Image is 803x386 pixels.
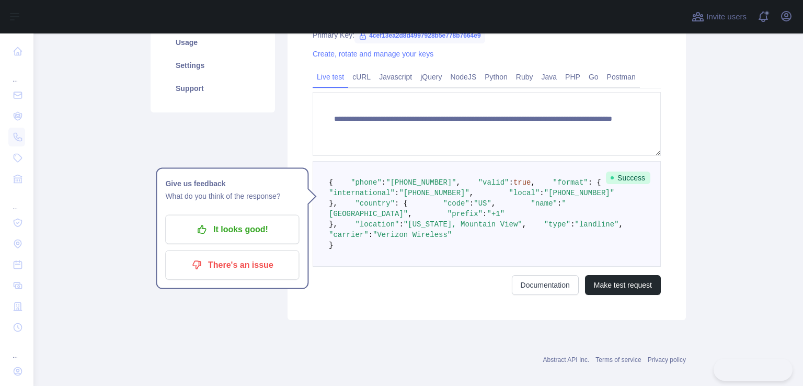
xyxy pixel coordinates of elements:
span: : [469,199,474,208]
span: "Verizon Wireless" [373,231,452,239]
a: Create, rotate and manage your keys [313,50,433,58]
p: What do you think of the response? [165,190,299,202]
span: "valid" [478,178,509,187]
iframe: Toggle Customer Support [714,359,793,381]
a: Usage [163,31,262,54]
span: "name" [531,199,557,208]
a: Python [480,69,512,85]
span: : { [395,199,408,208]
a: Terms of service [595,356,641,364]
div: ... [8,339,25,360]
a: Documentation [512,275,579,295]
span: true [513,178,531,187]
a: Postman [603,69,640,85]
span: , [619,220,623,229]
span: Invite users [706,11,747,23]
span: : [557,199,561,208]
span: : [369,231,373,239]
button: Make test request [585,275,661,295]
span: { [329,178,333,187]
span: : { [588,178,601,187]
span: , [408,210,412,218]
span: : [382,178,386,187]
span: }, [329,220,338,229]
span: , [469,189,474,197]
button: There's an issue [165,251,299,280]
span: Success [606,172,650,184]
span: "[PHONE_NUMBER]" [386,178,456,187]
a: Abstract API Inc. [543,356,590,364]
span: "[PHONE_NUMBER]" [399,189,469,197]
span: "[US_STATE], Mountain View" [404,220,522,229]
span: "[PHONE_NUMBER]" [544,189,614,197]
a: Settings [163,54,262,77]
span: "location" [355,220,399,229]
span: , [491,199,496,208]
a: cURL [348,69,375,85]
span: , [522,220,526,229]
span: "prefix" [448,210,483,218]
span: "local" [509,189,540,197]
span: : [399,220,403,229]
a: Privacy policy [648,356,686,364]
a: Java [537,69,561,85]
a: jQuery [416,69,446,85]
h1: Give us feedback [165,177,299,190]
a: Live test [313,69,348,85]
span: "international" [329,189,395,197]
span: : [540,189,544,197]
a: Javascript [375,69,416,85]
a: NodeJS [446,69,480,85]
span: "carrier" [329,231,369,239]
span: "phone" [351,178,382,187]
span: "[GEOGRAPHIC_DATA]" [329,199,566,218]
a: PHP [561,69,584,85]
span: 4cef13ea2d8d4997928b5e778b7664e9 [354,28,485,43]
span: "code" [443,199,469,208]
span: "landline" [575,220,619,229]
span: "+1" [487,210,504,218]
a: Support [163,77,262,100]
a: Ruby [512,69,537,85]
span: : [395,189,399,197]
span: , [456,178,461,187]
span: "type" [544,220,570,229]
span: : [570,220,575,229]
span: "country" [355,199,395,208]
span: "US" [474,199,491,208]
span: }, [329,199,338,208]
span: : [483,210,487,218]
span: } [329,241,333,249]
div: ... [8,63,25,84]
p: There's an issue [173,256,291,274]
span: "format" [553,178,588,187]
button: Invite users [690,8,749,25]
div: ... [8,190,25,211]
div: Primary Key: [313,30,661,40]
span: : [509,178,513,187]
button: It looks good! [165,215,299,244]
span: , [531,178,535,187]
a: Go [584,69,603,85]
p: It looks good! [173,221,291,239]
